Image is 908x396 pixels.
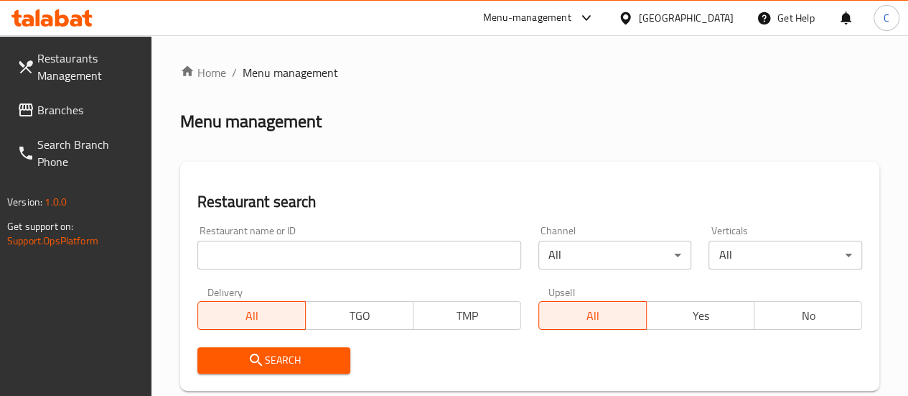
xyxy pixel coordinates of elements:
a: Home [180,64,226,81]
span: Yes [652,305,749,326]
span: All [545,305,641,326]
h2: Menu management [180,110,322,133]
label: Upsell [548,287,575,297]
span: 1.0.0 [45,193,67,211]
a: Branches [6,93,151,127]
input: Search for restaurant name or ID.. [197,241,521,270]
a: Restaurants Management [6,41,151,93]
span: All [204,305,300,326]
span: Version: [7,193,42,211]
div: Menu-management [483,9,571,27]
span: TMP [419,305,515,326]
li: / [232,64,237,81]
span: Search Branch Phone [37,136,140,170]
span: No [760,305,856,326]
span: TGO [312,305,408,326]
div: All [708,241,862,270]
div: All [538,241,692,270]
nav: breadcrumb [180,64,879,81]
span: Get support on: [7,217,73,236]
button: All [538,301,647,330]
label: Delivery [207,287,243,297]
span: Branches [37,101,140,119]
span: Search [209,351,340,369]
a: Support.OpsPlatform [7,231,98,250]
button: Search [197,347,351,374]
span: Restaurants Management [37,50,140,84]
button: TGO [305,301,413,330]
button: TMP [413,301,521,330]
span: C [884,10,889,26]
span: Menu management [243,64,338,81]
button: No [754,301,862,330]
a: Search Branch Phone [6,127,151,179]
button: All [197,301,306,330]
div: [GEOGRAPHIC_DATA] [639,10,734,26]
h2: Restaurant search [197,191,862,213]
button: Yes [646,301,754,330]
